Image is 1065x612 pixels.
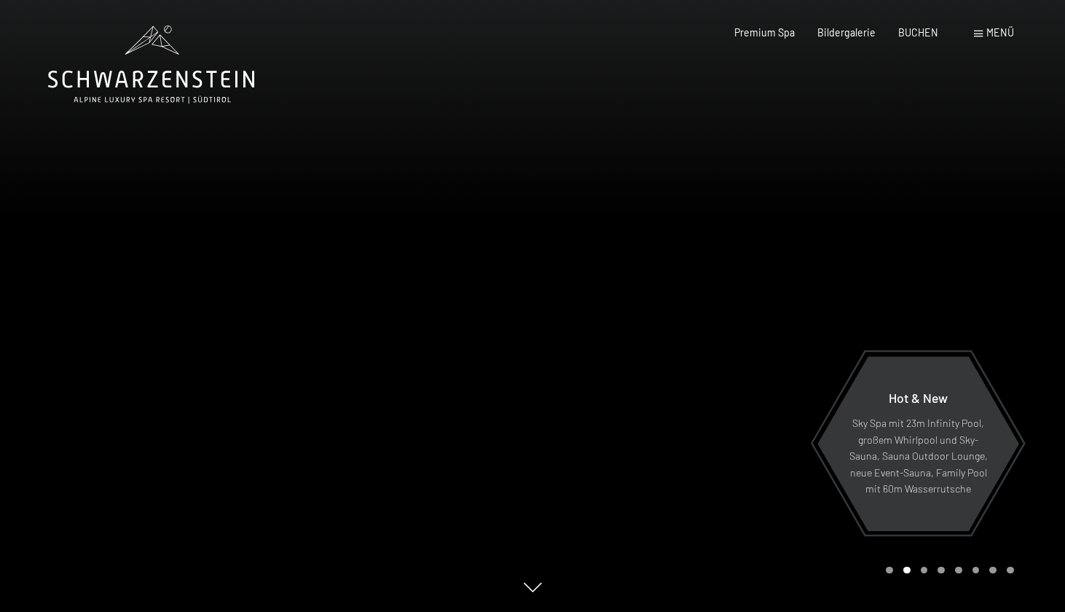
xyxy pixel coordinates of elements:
[921,567,928,574] div: Carousel Page 3
[986,26,1014,39] span: Menü
[849,415,988,498] p: Sky Spa mit 23m Infinity Pool, großem Whirlpool und Sky-Sauna, Sauna Outdoor Lounge, neue Event-S...
[886,567,893,574] div: Carousel Page 1
[817,26,876,39] a: Bildergalerie
[989,567,997,574] div: Carousel Page 7
[889,390,948,406] span: Hot & New
[881,567,1013,574] div: Carousel Pagination
[955,567,962,574] div: Carousel Page 5
[898,26,938,39] a: BUCHEN
[903,567,911,574] div: Carousel Page 2 (Current Slide)
[1007,567,1014,574] div: Carousel Page 8
[817,356,1020,532] a: Hot & New Sky Spa mit 23m Infinity Pool, großem Whirlpool und Sky-Sauna, Sauna Outdoor Lounge, ne...
[734,26,795,39] a: Premium Spa
[972,567,980,574] div: Carousel Page 6
[938,567,945,574] div: Carousel Page 4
